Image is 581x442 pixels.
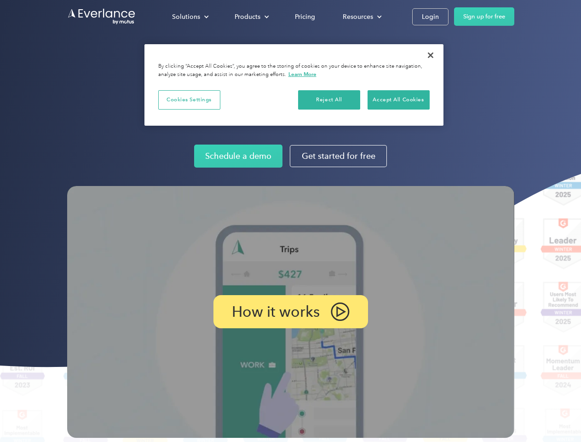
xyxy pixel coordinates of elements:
button: Reject All [298,90,360,110]
a: Go to homepage [67,8,136,25]
div: Login [422,11,439,23]
a: More information about your privacy, opens in a new tab [288,71,316,77]
div: Solutions [163,9,216,25]
a: Login [412,8,449,25]
div: Pricing [295,11,315,23]
div: By clicking “Accept All Cookies”, you agree to the storing of cookies on your device to enhance s... [158,63,430,79]
p: How it works [232,306,320,317]
button: Cookies Settings [158,90,220,110]
div: Resources [343,11,373,23]
div: Resources [334,9,389,25]
a: Sign up for free [454,7,514,26]
div: Products [225,9,276,25]
a: Pricing [286,9,324,25]
input: Submit [68,55,114,74]
button: Accept All Cookies [368,90,430,110]
button: Close [420,45,441,65]
a: Get started for free [290,145,387,167]
div: Solutions [172,11,200,23]
div: Cookie banner [144,44,443,126]
a: Schedule a demo [194,145,282,168]
div: Products [235,11,260,23]
div: Privacy [144,44,443,126]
